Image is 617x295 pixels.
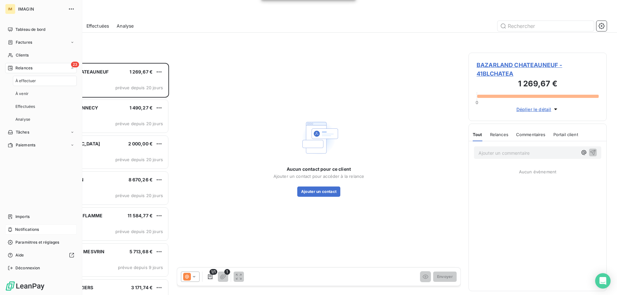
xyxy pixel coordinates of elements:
[16,52,29,58] span: Clients
[297,187,341,197] button: Ajouter un contact
[128,141,153,146] span: 2 000,00 €
[473,132,482,137] span: Tout
[5,250,77,260] a: Aide
[15,239,59,245] span: Paramètres et réglages
[16,129,29,135] span: Tâches
[15,227,39,232] span: Notifications
[15,265,40,271] span: Déconnexion
[15,252,24,258] span: Aide
[15,27,45,32] span: Tableau de bord
[115,85,163,90] span: prévue depuis 20 jours
[519,169,556,174] span: Aucun évènement
[16,39,32,45] span: Factures
[433,272,457,282] button: Envoyer
[115,229,163,234] span: prévue depuis 20 jours
[86,23,109,29] span: Effectuées
[130,249,153,254] span: 5 713,68 €
[516,132,546,137] span: Commentaires
[16,142,35,148] span: Paiements
[130,69,153,74] span: 1 269,67 €
[476,100,478,105] span: 0
[128,213,153,218] span: 11 584,77 €
[273,174,364,179] span: Ajouter un contact pour accéder à la relance
[118,265,163,270] span: prévue depuis 9 jours
[15,65,32,71] span: Relances
[15,78,36,84] span: À effectuer
[117,23,134,29] span: Analyse
[129,177,153,182] span: 8 670,26 €
[115,193,163,198] span: prévue depuis 20 jours
[5,281,45,291] img: Logo LeanPay
[130,105,153,110] span: 1 490,27 €
[224,269,230,275] span: 1
[477,61,599,78] span: BAZARLAND CHATEAUNEUF - 41BLCHATEA
[553,132,578,137] span: Portail client
[595,273,611,289] div: Open Intercom Messenger
[490,132,508,137] span: Relances
[210,269,217,275] span: 1/1
[18,6,64,12] span: IMAGIN
[298,117,339,158] img: Empty state
[5,4,15,14] div: IM
[516,106,551,113] span: Déplier le détail
[15,104,35,109] span: Effectuées
[15,91,29,97] span: À venir
[514,106,561,113] button: Déplier le détail
[31,63,169,295] div: grid
[15,117,30,122] span: Analyse
[71,62,79,67] span: 23
[15,214,30,220] span: Imports
[477,78,599,91] h3: 1 269,67 €
[287,166,351,172] span: Aucun contact pour ce client
[115,121,163,126] span: prévue depuis 20 jours
[115,157,163,162] span: prévue depuis 20 jours
[131,285,153,290] span: 3 171,74 €
[497,21,594,31] input: Rechercher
